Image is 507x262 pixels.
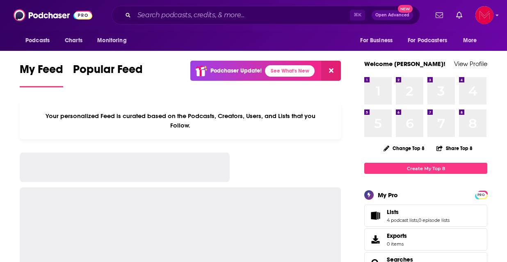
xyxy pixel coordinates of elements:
span: ⌘ K [350,10,365,21]
input: Search podcasts, credits, & more... [134,9,350,22]
span: Charts [65,35,82,46]
button: Share Top 8 [436,140,473,156]
a: 0 episode lists [418,217,450,223]
a: Lists [387,208,450,216]
button: open menu [457,33,487,48]
div: My Pro [378,191,398,199]
span: More [463,35,477,46]
span: Logged in as Pamelamcclure [475,6,493,24]
a: 4 podcast lists [387,217,418,223]
span: Monitoring [97,35,126,46]
p: Podchaser Update! [210,67,262,74]
span: Exports [367,234,384,245]
a: PRO [476,191,486,198]
img: Podchaser - Follow, Share and Rate Podcasts [14,7,92,23]
a: See What's New [265,65,315,77]
a: Exports [364,228,487,251]
button: Open AdvancedNew [372,10,413,20]
span: For Business [360,35,393,46]
span: Exports [387,232,407,239]
a: Show notifications dropdown [453,8,466,22]
a: Charts [59,33,87,48]
span: My Feed [20,62,63,81]
button: open menu [91,33,137,48]
span: Open Advanced [375,13,409,17]
button: Show profile menu [475,6,493,24]
a: Lists [367,210,384,221]
img: User Profile [475,6,493,24]
button: Change Top 8 [379,143,429,153]
span: Lists [364,205,487,227]
button: open menu [402,33,459,48]
a: Popular Feed [73,62,143,87]
div: Search podcasts, credits, & more... [112,6,420,25]
a: View Profile [454,60,487,68]
a: Show notifications dropdown [432,8,446,22]
span: New [398,5,413,13]
span: Lists [387,208,399,216]
div: Your personalized Feed is curated based on the Podcasts, Creators, Users, and Lists that you Follow. [20,102,341,139]
a: Create My Top 8 [364,163,487,174]
span: For Podcasters [408,35,447,46]
span: , [418,217,418,223]
button: open menu [354,33,403,48]
span: Podcasts [25,35,50,46]
span: 0 items [387,241,407,247]
a: Welcome [PERSON_NAME]! [364,60,445,68]
button: open menu [20,33,60,48]
a: My Feed [20,62,63,87]
span: Popular Feed [73,62,143,81]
